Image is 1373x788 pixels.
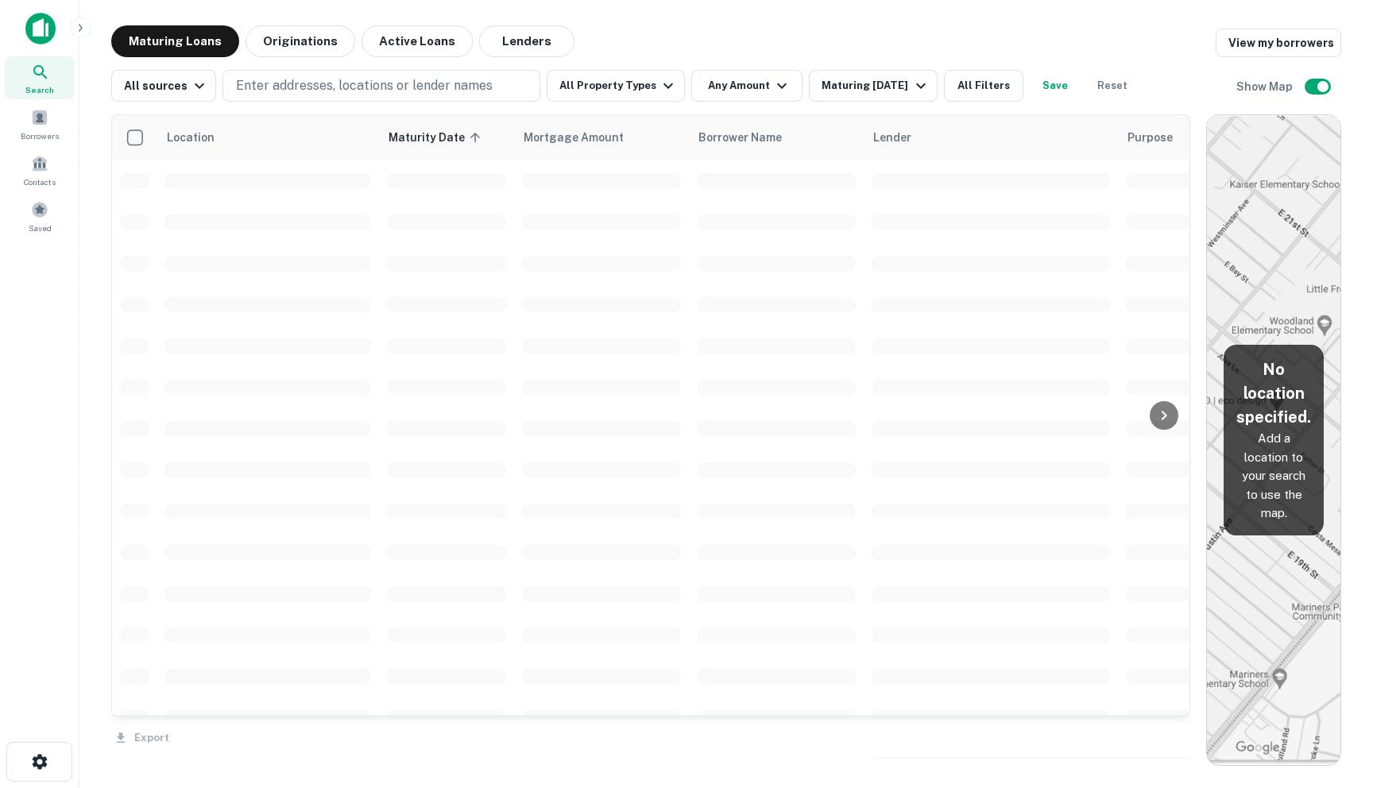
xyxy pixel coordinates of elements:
h6: Show Map [1236,78,1295,95]
span: Borrower Name [698,128,782,147]
button: All sources [111,70,216,102]
button: Reset [1087,70,1138,102]
th: Lender [864,115,1118,160]
button: Any Amount [691,70,803,102]
th: Mortgage Amount [514,115,689,160]
img: capitalize-icon.png [25,13,56,44]
button: Enter addresses, locations or lender names [222,70,540,102]
span: Purpose [1127,128,1173,147]
p: Enter addresses, locations or lender names [236,76,493,95]
span: Lender [873,128,911,147]
button: Originations [246,25,355,57]
a: Search [5,56,75,99]
div: Maturing [DATE] [822,76,930,95]
button: Maturing [DATE] [809,70,937,102]
span: Borrowers [21,129,59,142]
button: Save your search to get updates of matches that match your search criteria. [1030,70,1081,102]
a: View my borrowers [1216,29,1341,57]
button: Lenders [479,25,574,57]
button: All Filters [944,70,1023,102]
div: All sources [124,76,209,95]
th: Maturity Date [379,115,514,160]
span: Search [25,83,54,96]
p: Add a location to your search to use the map. [1236,429,1311,523]
a: Borrowers [5,102,75,145]
span: Saved [29,222,52,234]
th: Location [157,115,379,160]
a: Contacts [5,149,75,191]
iframe: Chat Widget [1294,661,1373,737]
a: Saved [5,195,75,238]
button: Maturing Loans [111,25,239,57]
th: Borrower Name [689,115,864,160]
span: Mortgage Amount [524,128,644,147]
span: Contacts [24,176,56,188]
span: Maturity Date [389,128,485,147]
img: map-placeholder.webp [1207,115,1340,765]
th: Purpose [1118,115,1205,160]
button: Active Loans [362,25,473,57]
span: Location [166,128,215,147]
button: All Property Types [547,70,685,102]
h5: No location specified. [1236,357,1311,429]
